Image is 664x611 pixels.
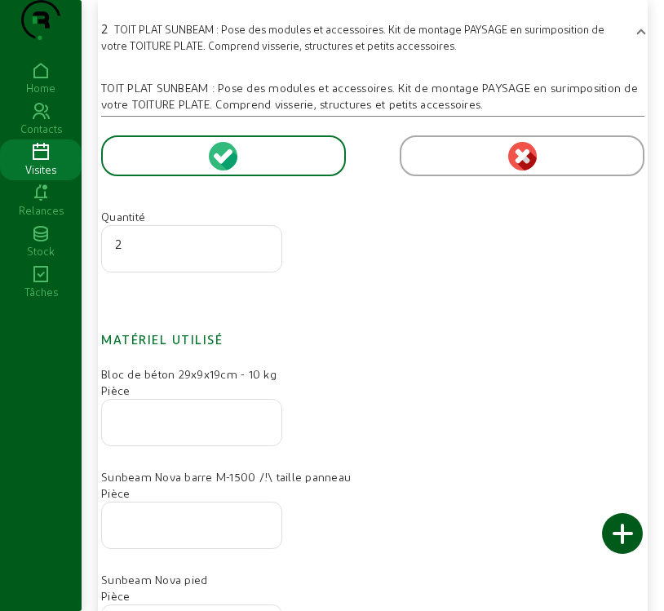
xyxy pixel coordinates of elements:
[101,367,277,381] span: Bloc de béton 29x9x19cm - 10 kg
[101,20,108,36] span: 2
[101,470,351,484] span: Sunbeam Nova barre M-1500 /!\ taille panneau
[101,23,604,51] span: TOIT PLAT SUNBEAM : Pose des modules et accessoires. Kit de montage PAYSAGE en surimposition de v...
[101,80,644,113] div: TOIT PLAT SUNBEAM : Pose des modules et accessoires. Kit de montage PAYSAGE en surimposition de v...
[101,486,130,500] span: Pièce
[101,383,130,397] span: Pièce
[98,5,648,64] mat-expansion-panel-header: 2TOIT PLAT SUNBEAM : Pose des modules et accessoires. Kit de montage PAYSAGE en surimposition de ...
[101,589,130,603] span: Pièce
[101,573,207,587] span: Sunbeam Nova pied
[101,305,644,349] h2: Matériel utilisé
[101,210,145,224] span: Quantité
